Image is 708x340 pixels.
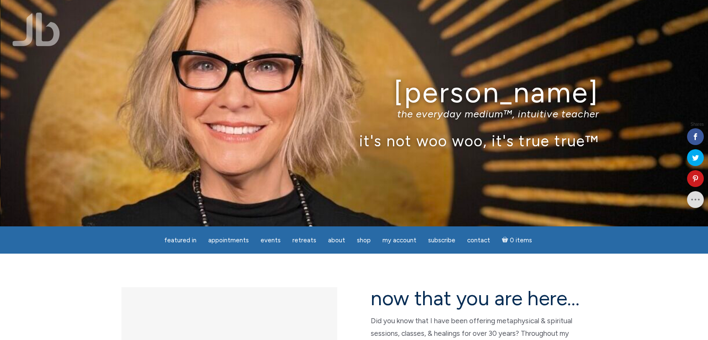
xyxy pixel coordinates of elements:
span: 0 items [510,237,532,244]
img: Jamie Butler. The Everyday Medium [13,13,60,46]
span: My Account [382,236,416,244]
a: My Account [377,232,421,249]
a: featured in [159,232,202,249]
a: Cart0 items [497,231,537,249]
span: featured in [164,236,196,244]
a: Shop [352,232,376,249]
a: Subscribe [423,232,460,249]
span: Events [261,236,281,244]
h2: now that you are here… [371,287,587,309]
span: Retreats [292,236,316,244]
span: About [328,236,345,244]
span: Appointments [208,236,249,244]
span: Contact [467,236,490,244]
span: Subscribe [428,236,455,244]
a: About [323,232,350,249]
span: Shop [357,236,371,244]
a: Contact [462,232,495,249]
i: Cart [502,236,510,244]
h1: [PERSON_NAME] [109,77,599,108]
a: Events [256,232,286,249]
a: Appointments [203,232,254,249]
p: the everyday medium™, intuitive teacher [109,108,599,120]
p: it's not woo woo, it's true true™ [109,132,599,150]
span: Shares [690,122,704,127]
a: Retreats [287,232,321,249]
